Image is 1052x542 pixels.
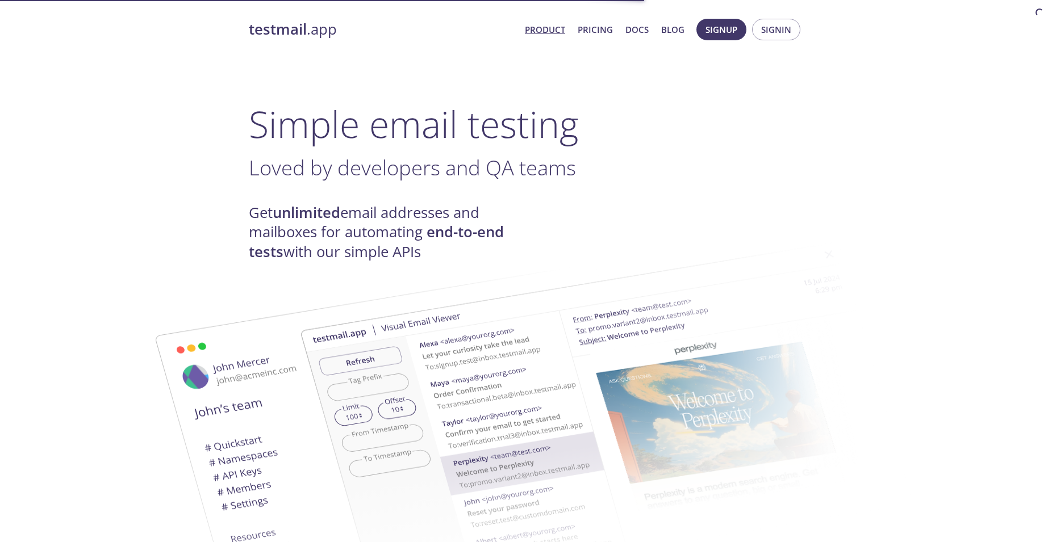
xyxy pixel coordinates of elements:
[525,22,565,37] a: Product
[705,22,737,37] span: Signup
[249,153,576,182] span: Loved by developers and QA teams
[249,203,526,262] h4: Get email addresses and mailboxes for automating with our simple APIs
[273,203,340,222] strong: unlimited
[249,102,803,146] h1: Simple email testing
[249,19,307,39] strong: testmail
[661,22,684,37] a: Blog
[696,19,746,40] button: Signup
[761,22,791,37] span: Signin
[625,22,649,37] a: Docs
[752,19,800,40] button: Signin
[249,20,516,39] a: testmail.app
[578,22,613,37] a: Pricing
[249,222,504,261] strong: end-to-end tests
